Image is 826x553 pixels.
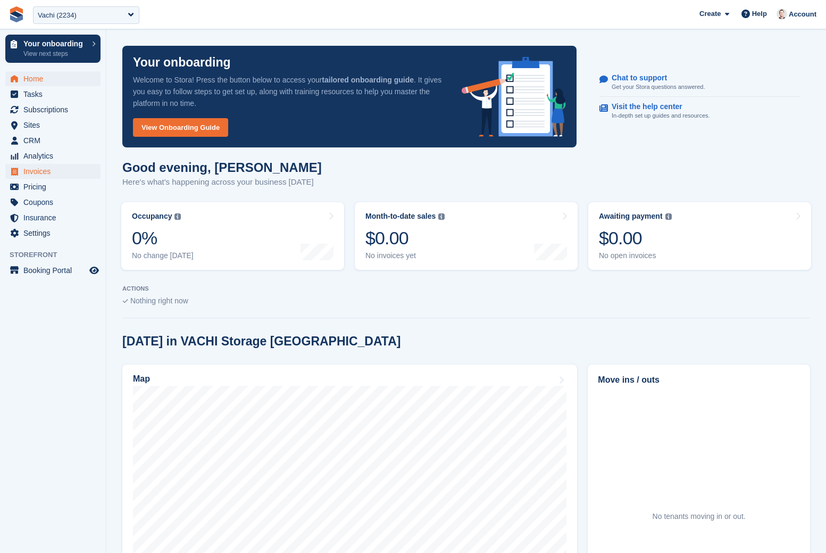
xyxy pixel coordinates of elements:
[588,202,811,270] a: Awaiting payment $0.00 No open invoices
[88,264,101,277] a: Preview store
[132,227,194,249] div: 0%
[122,176,322,188] p: Here's what's happening across your business [DATE]
[5,226,101,241] a: menu
[752,9,767,19] span: Help
[612,82,705,92] p: Get your Stora questions answered.
[5,164,101,179] a: menu
[599,97,800,126] a: Visit the help center In-depth set up guides and resources.
[132,212,172,221] div: Occupancy
[5,133,101,148] a: menu
[23,164,87,179] span: Invoices
[23,195,87,210] span: Coupons
[599,227,672,249] div: $0.00
[23,71,87,86] span: Home
[5,179,101,194] a: menu
[121,202,344,270] a: Occupancy 0% No change [DATE]
[598,374,800,386] h2: Move ins / outs
[38,10,77,21] div: Vachi (2234)
[23,102,87,117] span: Subscriptions
[5,263,101,278] a: menu
[699,9,721,19] span: Create
[122,160,322,175] h1: Good evening, [PERSON_NAME]
[365,227,445,249] div: $0.00
[5,35,101,63] a: Your onboarding View next steps
[599,212,663,221] div: Awaiting payment
[122,299,128,303] img: blank_slate_check_icon-ba018cac091ee9be17c0a81a6c232d5eb81de652e7a59be601be346b1b6ddf79.svg
[23,226,87,241] span: Settings
[23,133,87,148] span: CRM
[23,148,87,163] span: Analytics
[23,87,87,102] span: Tasks
[174,213,181,220] img: icon-info-grey-7440780725fd019a000dd9b08b2336e03edf1995a4989e88bcd33f0948082b44.svg
[5,71,101,86] a: menu
[599,251,672,260] div: No open invoices
[365,251,445,260] div: No invoices yet
[23,118,87,133] span: Sites
[133,56,231,69] p: Your onboarding
[23,40,87,47] p: Your onboarding
[462,57,566,137] img: onboarding-info-6c161a55d2c0e0a8cae90662b2fe09162a5109e8cc188191df67fb4f79e88e88.svg
[130,296,188,305] span: Nothing right now
[122,334,401,349] h2: [DATE] in VACHI Storage [GEOGRAPHIC_DATA]
[23,49,87,59] p: View next steps
[365,212,436,221] div: Month-to-date sales
[355,202,578,270] a: Month-to-date sales $0.00 No invoices yet
[5,195,101,210] a: menu
[133,118,228,137] a: View Onboarding Guide
[23,210,87,225] span: Insurance
[322,76,414,84] strong: tailored onboarding guide
[777,9,787,19] img: Jeff Knox
[23,179,87,194] span: Pricing
[133,374,150,384] h2: Map
[5,102,101,117] a: menu
[612,73,696,82] p: Chat to support
[9,6,24,22] img: stora-icon-8386f47178a22dfd0bd8f6a31ec36ba5ce8667c1dd55bd0f319d3a0aa187defe.svg
[612,102,702,111] p: Visit the help center
[5,210,101,225] a: menu
[789,9,816,20] span: Account
[122,285,810,292] p: ACTIONS
[132,251,194,260] div: No change [DATE]
[438,213,445,220] img: icon-info-grey-7440780725fd019a000dd9b08b2336e03edf1995a4989e88bcd33f0948082b44.svg
[5,118,101,133] a: menu
[23,263,87,278] span: Booking Portal
[5,87,101,102] a: menu
[10,250,106,260] span: Storefront
[5,148,101,163] a: menu
[612,111,710,120] p: In-depth set up guides and resources.
[653,511,746,522] div: No tenants moving in or out.
[133,74,445,109] p: Welcome to Stora! Press the button below to access your . It gives you easy to follow steps to ge...
[665,213,672,220] img: icon-info-grey-7440780725fd019a000dd9b08b2336e03edf1995a4989e88bcd33f0948082b44.svg
[599,68,800,97] a: Chat to support Get your Stora questions answered.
